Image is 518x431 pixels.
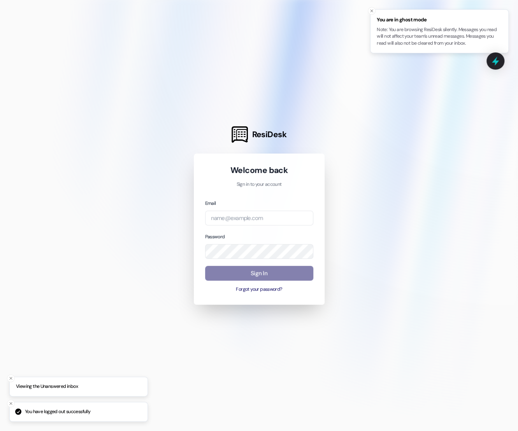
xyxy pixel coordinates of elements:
[205,165,313,176] h1: Welcome back
[7,400,15,407] button: Close toast
[205,266,313,281] button: Sign In
[205,181,313,188] p: Sign in to your account
[232,126,248,143] img: ResiDesk Logo
[7,374,15,382] button: Close toast
[368,7,376,15] button: Close toast
[377,26,502,47] p: Note: You are browsing ResiDesk silently. Messages you read will not affect your team's unread me...
[205,286,313,293] button: Forgot your password?
[205,211,313,226] input: name@example.com
[205,234,225,240] label: Password
[16,383,78,390] p: Viewing the Unanswered inbox
[205,200,216,206] label: Email
[377,16,502,24] span: You are in ghost mode
[252,129,286,140] span: ResiDesk
[25,408,90,415] p: You have logged out successfully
